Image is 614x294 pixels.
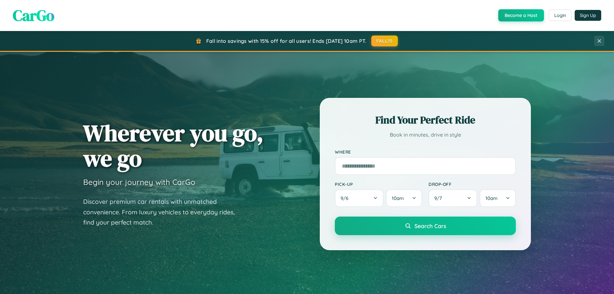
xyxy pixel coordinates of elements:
[371,36,398,46] button: FALL15
[83,196,243,228] p: Discover premium car rentals with unmatched convenience. From luxury vehicles to everyday rides, ...
[83,177,195,187] h3: Begin your journey with CarGo
[434,195,445,201] span: 9 / 7
[335,181,422,187] label: Pick-up
[335,149,516,155] label: Where
[13,5,54,26] span: CarGo
[498,9,544,21] button: Become a Host
[392,195,404,201] span: 10am
[414,222,446,229] span: Search Cars
[480,189,516,207] button: 10am
[335,130,516,139] p: Book in minutes, drive in style
[429,181,516,187] label: Drop-off
[341,195,351,201] span: 9 / 6
[549,10,571,21] button: Login
[83,120,264,171] h1: Wherever you go, we go
[386,189,422,207] button: 10am
[575,10,601,21] button: Sign Up
[429,189,477,207] button: 9/7
[335,217,516,235] button: Search Cars
[335,113,516,127] h2: Find Your Perfect Ride
[485,195,498,201] span: 10am
[206,38,366,44] span: Fall into savings with 15% off for all users! Ends [DATE] 10am PT.
[335,189,383,207] button: 9/6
